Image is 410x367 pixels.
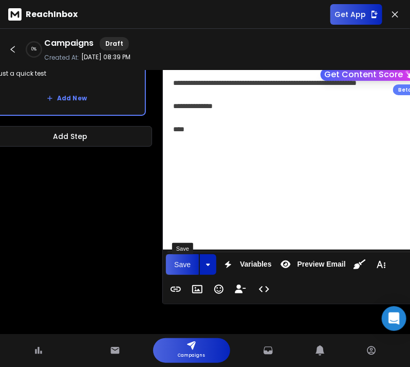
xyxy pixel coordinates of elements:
[172,243,193,254] div: Save
[100,37,129,50] div: Draft
[81,53,131,61] p: [DATE] 08:39 PM
[382,306,406,331] div: Open Intercom Messenger
[238,260,274,269] span: Variables
[26,8,78,21] p: ReachInbox
[350,254,369,275] button: Clean HTML
[218,254,274,275] button: Variables
[44,37,94,50] h1: Campaigns
[276,254,348,275] button: Preview Email
[39,88,95,109] button: Add New
[371,254,391,275] button: More Text
[178,351,206,361] p: Campaigns
[330,4,382,25] button: Get App
[44,54,79,62] p: Created At:
[166,254,199,275] button: Save
[31,46,36,53] p: 0 %
[295,260,348,269] span: Preview Email
[209,279,229,300] button: Emoticons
